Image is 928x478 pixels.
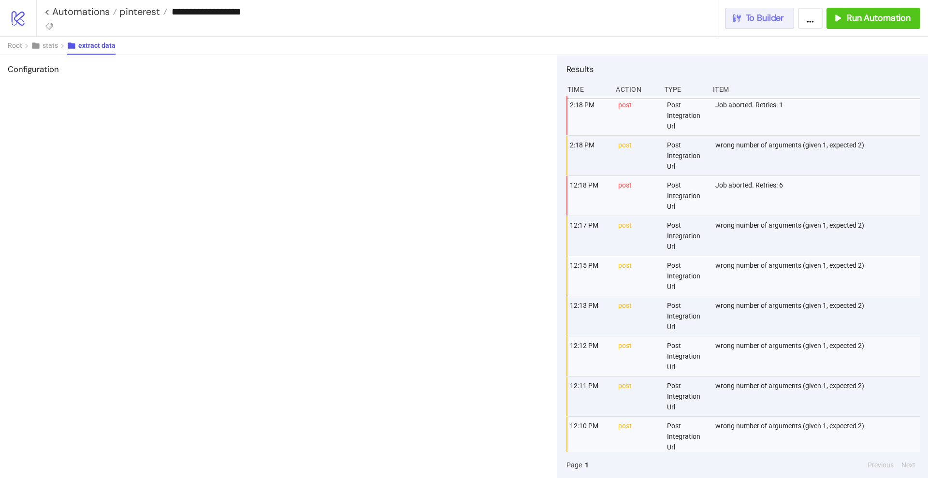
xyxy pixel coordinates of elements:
div: 12:15 PM [569,256,610,296]
div: post [617,216,659,256]
button: extract data [67,37,116,55]
span: To Builder [746,13,784,24]
div: wrong number of arguments (given 1, expected 2) [714,256,923,296]
div: Post Integration Url [666,136,708,175]
span: Page [566,460,582,470]
button: Root [8,37,31,55]
div: Post Integration Url [666,176,708,216]
div: wrong number of arguments (given 1, expected 2) [714,377,923,416]
span: extract data [78,42,116,49]
div: Post Integration Url [666,256,708,296]
span: stats [43,42,58,49]
button: stats [31,37,67,55]
button: Run Automation [826,8,920,29]
button: Previous [865,460,897,470]
div: wrong number of arguments (given 1, expected 2) [714,296,923,336]
div: Action [615,80,656,99]
div: 2:18 PM [569,96,610,135]
div: wrong number of arguments (given 1, expected 2) [714,216,923,256]
div: 2:18 PM [569,136,610,175]
div: post [617,296,659,336]
div: wrong number of arguments (given 1, expected 2) [714,136,923,175]
span: pinterest [117,5,160,18]
button: ... [798,8,823,29]
span: Root [8,42,22,49]
div: post [617,417,659,456]
button: To Builder [725,8,795,29]
h2: Results [566,63,920,75]
div: Post Integration Url [666,336,708,376]
div: Type [664,80,705,99]
div: wrong number of arguments (given 1, expected 2) [714,417,923,456]
div: post [617,256,659,296]
button: Next [899,460,918,470]
div: 12:18 PM [569,176,610,216]
div: post [617,136,659,175]
div: Job aborted. Retries: 1 [714,96,923,135]
h2: Configuration [8,63,549,75]
div: 12:10 PM [569,417,610,456]
a: < Automations [44,7,117,16]
div: 12:11 PM [569,377,610,416]
div: Post Integration Url [666,216,708,256]
div: wrong number of arguments (given 1, expected 2) [714,336,923,376]
div: Post Integration Url [666,377,708,416]
div: 12:12 PM [569,336,610,376]
div: 12:17 PM [569,216,610,256]
div: post [617,377,659,416]
div: Post Integration Url [666,96,708,135]
a: pinterest [117,7,167,16]
div: Item [712,80,920,99]
div: Time [566,80,608,99]
div: post [617,336,659,376]
div: 12:13 PM [569,296,610,336]
div: post [617,96,659,135]
div: Post Integration Url [666,417,708,456]
span: Run Automation [847,13,911,24]
button: 1 [582,460,592,470]
div: Post Integration Url [666,296,708,336]
div: post [617,176,659,216]
div: Job aborted. Retries: 6 [714,176,923,216]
